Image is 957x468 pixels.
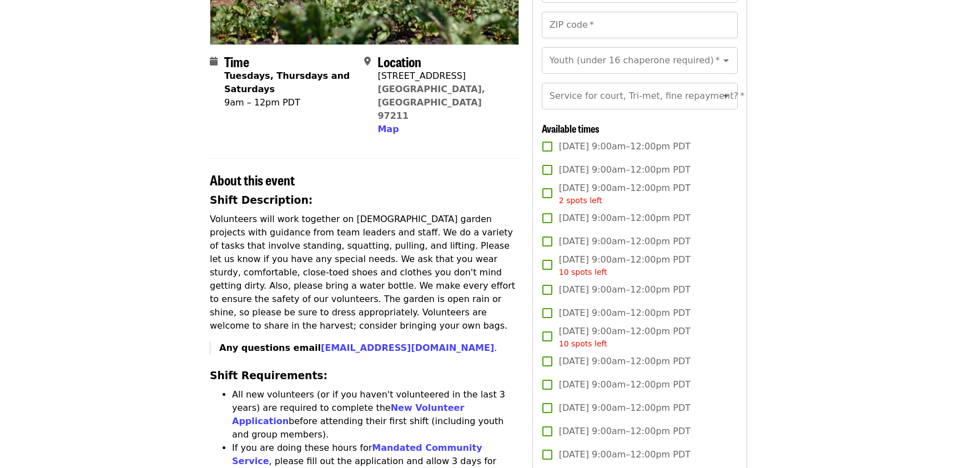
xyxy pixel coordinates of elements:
[559,163,691,177] span: [DATE] 9:00am–12:00pm PDT
[559,355,691,368] span: [DATE] 9:00am–12:00pm PDT
[559,212,691,225] span: [DATE] 9:00am–12:00pm PDT
[559,235,691,248] span: [DATE] 9:00am–12:00pm PDT
[210,370,328,381] strong: Shift Requirements:
[377,52,421,71] span: Location
[559,253,691,278] span: [DATE] 9:00am–12:00pm PDT
[718,53,734,68] button: Open
[559,448,691,461] span: [DATE] 9:00am–12:00pm PDT
[559,306,691,320] span: [DATE] 9:00am–12:00pm PDT
[224,71,350,94] strong: Tuesdays, Thursdays and Saturdays
[542,121,600,135] span: Available times
[559,325,691,350] span: [DATE] 9:00am–12:00pm PDT
[559,140,691,153] span: [DATE] 9:00am–12:00pm PDT
[559,283,691,296] span: [DATE] 9:00am–12:00pm PDT
[559,268,607,276] span: 10 spots left
[559,339,607,348] span: 10 spots left
[210,213,519,333] p: Volunteers will work together on [DEMOGRAPHIC_DATA] garden projects with guidance from team leade...
[364,56,371,67] i: map-marker-alt icon
[219,341,519,355] p: .
[559,182,691,207] span: [DATE] 9:00am–12:00pm PDT
[718,88,734,104] button: Open
[559,378,691,391] span: [DATE] 9:00am–12:00pm PDT
[321,343,494,353] a: [EMAIL_ADDRESS][DOMAIN_NAME]
[377,84,485,121] a: [GEOGRAPHIC_DATA], [GEOGRAPHIC_DATA] 97211
[232,442,482,466] a: Mandated Community Service
[542,12,738,38] input: ZIP code
[559,196,602,205] span: 2 spots left
[210,170,295,189] span: About this event
[377,69,510,83] div: [STREET_ADDRESS]
[210,194,313,206] strong: Shift Description:
[377,124,399,134] span: Map
[210,56,218,67] i: calendar icon
[224,96,355,109] div: 9am – 12pm PDT
[377,123,399,136] button: Map
[559,425,691,438] span: [DATE] 9:00am–12:00pm PDT
[559,401,691,415] span: [DATE] 9:00am–12:00pm PDT
[224,52,249,71] span: Time
[219,343,494,353] strong: Any questions email
[232,388,519,441] li: All new volunteers (or if you haven't volunteered in the last 3 years) are required to complete t...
